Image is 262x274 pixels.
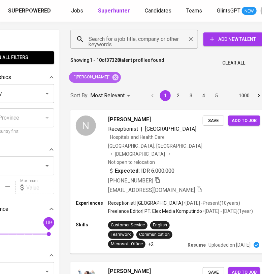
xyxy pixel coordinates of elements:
[220,57,248,69] button: Clear All
[111,222,145,228] div: Customer Service
[111,241,143,247] div: Microsoft Office
[108,187,195,193] span: [EMAIL_ADDRESS][DOMAIN_NAME]
[148,241,154,248] p: +2
[90,57,102,63] b: 1 - 10
[224,92,235,99] div: …
[90,92,125,100] p: Most Relevant
[237,90,252,101] button: Go to page 1000
[76,116,96,136] div: N
[108,143,202,149] div: [GEOGRAPHIC_DATA], [GEOGRAPHIC_DATA]
[209,35,257,44] span: Add New Talent
[232,117,257,125] span: Add to job
[203,116,224,126] button: Save
[145,126,196,132] span: [GEOGRAPHIC_DATA]
[186,7,203,15] a: Teams
[45,220,52,225] span: 10+
[90,90,133,102] div: Most Relevant
[211,90,222,101] button: Go to page 5
[186,34,196,44] button: Clear
[222,59,245,67] span: Clear All
[115,151,166,157] span: [DEMOGRAPHIC_DATA]
[42,161,52,171] button: Open
[145,7,171,14] span: Candidates
[108,159,155,166] p: Not open to relocation
[173,90,184,101] button: Go to page 2
[228,116,260,126] button: Add to job
[42,89,52,98] button: Open
[108,167,174,175] div: IDR 6.000.000
[160,90,171,101] button: page 1
[98,7,130,14] b: Superhunter
[145,7,173,15] a: Candidates
[242,8,257,15] span: NEW
[71,7,85,15] a: Jobs
[206,117,221,125] span: Save
[217,7,240,14] span: GlintsGPT
[110,134,165,140] span: Hospitals and Health Care
[186,90,196,101] button: Go to page 3
[217,7,257,15] a: GlintsGPT NEW
[111,231,131,238] div: Teamwork
[76,221,108,228] p: Skills
[188,242,206,248] p: Resume
[141,125,142,133] span: |
[202,208,253,215] p: • [DATE] - [DATE] ( 1 year )
[70,92,88,100] p: Sort By
[70,57,164,69] p: Showing of talent profiles found
[69,74,114,80] span: "[PERSON_NAME]"
[108,177,153,184] span: [PHONE_NUMBER]
[108,116,151,124] span: [PERSON_NAME]
[71,7,83,14] span: Jobs
[186,7,202,14] span: Teams
[76,200,108,206] p: Experiences
[69,72,121,83] div: "[PERSON_NAME]"
[108,126,138,132] span: Receptionist
[153,222,167,228] div: English
[183,200,240,206] p: • [DATE] - Present ( 10 years )
[98,7,131,15] a: Superhunter
[108,200,183,206] p: Receptionist | [GEOGRAPHIC_DATA]
[26,181,54,194] input: Value
[8,7,51,15] div: Superpowered
[139,231,170,238] div: Communication
[108,208,202,215] p: Freelance Editor | PT. Elex Media Komputindo
[115,167,140,175] b: Expected:
[198,90,209,101] button: Go to page 4
[106,57,120,63] b: 37328
[208,242,251,248] p: Uploaded on [DATE]
[8,7,52,15] a: Superpowered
